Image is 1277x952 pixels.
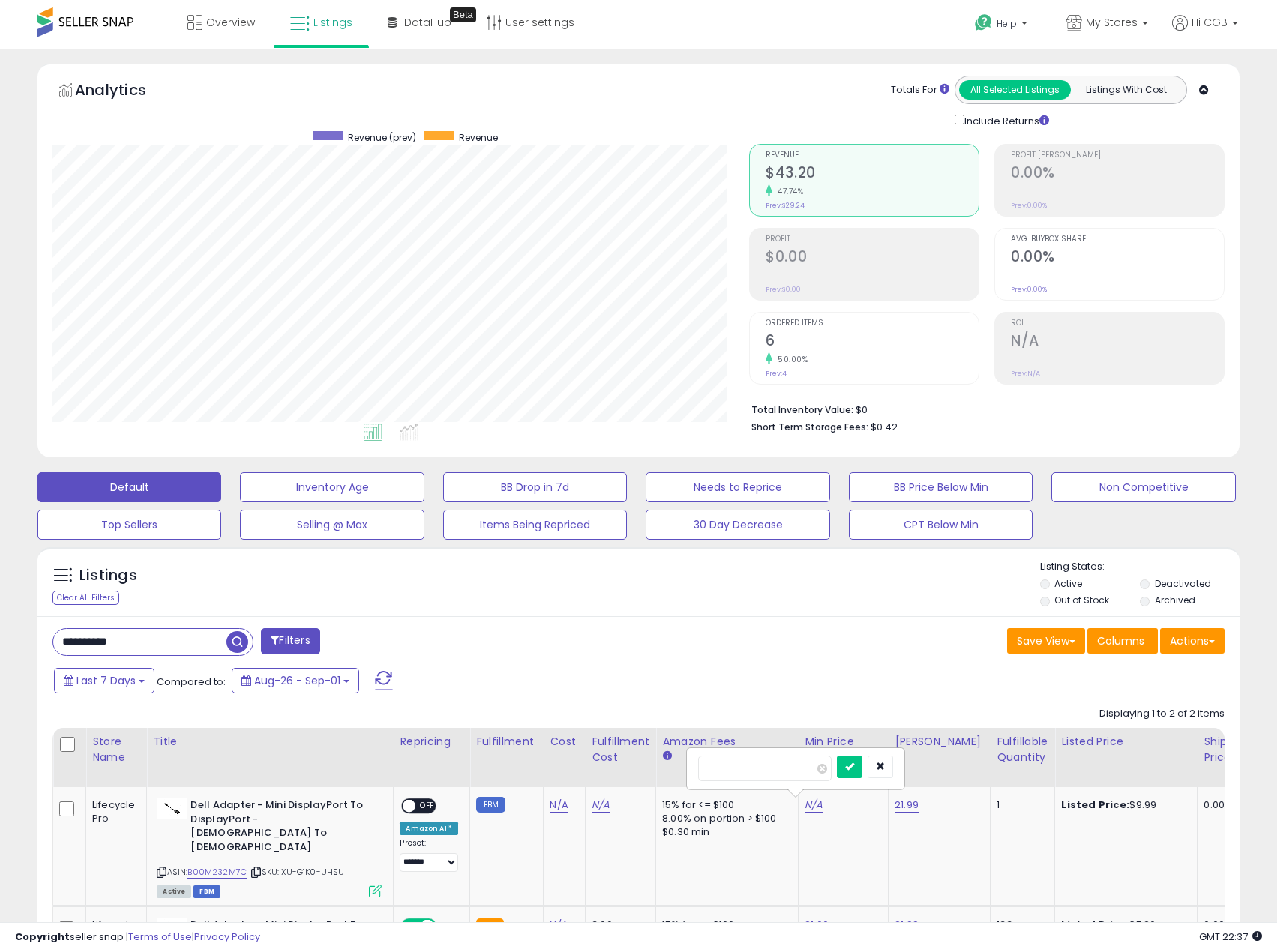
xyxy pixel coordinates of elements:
div: $0.30 min [662,825,787,839]
a: N/A [805,798,823,813]
button: Items Being Repriced [443,510,627,540]
b: Listed Price: [1061,798,1129,812]
b: Total Inventory Value: [751,403,853,416]
span: Profit [766,235,979,244]
div: 1 [997,798,1043,812]
div: Preset: [400,838,458,872]
div: Lifecycle Pro [92,798,135,825]
div: 0.00 [1204,798,1228,812]
button: Listings With Cost [1070,80,1182,100]
span: Revenue [459,131,498,144]
button: Save View [1007,628,1085,654]
div: Displaying 1 to 2 of 2 items [1099,707,1225,721]
span: Columns [1097,633,1144,648]
button: Aug-26 - Sep-01 [232,668,359,693]
a: Help [963,2,1042,49]
button: Filters [261,628,319,654]
a: N/A [592,798,610,813]
h2: 6 [766,332,979,352]
h2: N/A [1011,332,1224,352]
span: Help [997,17,1017,30]
small: 47.74% [772,186,803,197]
span: Compared to: [157,675,226,689]
div: Cost [550,734,579,750]
div: Ship Price [1204,734,1234,765]
div: Clear All Filters [52,591,119,605]
h2: 0.00% [1011,164,1224,184]
div: Repricing [400,734,463,750]
label: Archived [1155,594,1195,606]
p: Listing States: [1040,560,1240,574]
div: 8.00% on portion > $100 [662,812,787,825]
div: Include Returns [943,112,1067,129]
div: Amazon Fees [662,734,792,750]
div: 3.06 [592,918,644,932]
label: Deactivated [1155,577,1211,590]
span: Profit [PERSON_NAME] [1011,151,1224,160]
a: N/A [550,798,568,813]
a: 21.99 [895,918,919,933]
button: Top Sellers [37,510,221,540]
small: Prev: 0.00% [1011,201,1047,210]
div: Totals For [891,83,949,97]
label: Active [1054,577,1082,590]
small: Prev: N/A [1011,369,1040,378]
img: 21owEZPXnYL._SL40_.jpg [157,918,187,939]
span: Revenue [766,151,979,160]
div: 133 [997,918,1043,932]
span: Revenue (prev) [348,131,416,144]
h2: $0.00 [766,248,979,268]
div: Title [153,734,387,750]
div: 0.00 [1204,918,1228,932]
small: 50.00% [772,354,808,365]
span: ROI [1011,319,1224,328]
div: seller snap | | [15,930,260,945]
span: Last 7 Days [76,673,136,688]
div: Min Price [805,734,882,750]
button: BB Price Below Min [849,472,1033,502]
div: [PERSON_NAME] [895,734,984,750]
button: All Selected Listings [959,80,1071,100]
b: Dell Adapter - Mini DisplayPort To DisplayPort - [DEMOGRAPHIC_DATA] To [DEMOGRAPHIC_DATA] [190,798,373,858]
div: 15% for <= $100 [662,918,787,932]
a: Privacy Policy [194,930,260,944]
button: Inventory Age [240,472,424,502]
div: Store Name [92,734,140,765]
span: DataHub [404,15,451,30]
h2: 0.00% [1011,248,1224,268]
small: Prev: $29.24 [766,201,805,210]
strong: Copyright [15,930,70,944]
div: Amazon AI * [400,822,458,835]
small: Prev: 0.00% [1011,285,1047,294]
button: Selling @ Max [240,510,424,540]
span: Overview [206,15,255,30]
span: My Stores [1086,15,1138,30]
small: Prev: 4 [766,369,787,378]
a: Terms of Use [128,930,192,944]
small: FBM [476,797,505,813]
button: Last 7 Days [54,668,154,693]
div: $7.20 [1061,918,1186,932]
span: Aug-26 - Sep-01 [254,673,340,688]
a: N/A [550,918,568,933]
span: Ordered Items [766,319,979,328]
button: Actions [1160,628,1225,654]
h5: Analytics [75,79,175,104]
button: Needs to Reprice [646,472,829,502]
span: All listings currently available for purchase on Amazon [157,885,191,898]
button: CPT Below Min [849,510,1033,540]
img: 21owEZPXnYL._SL40_.jpg [157,798,187,819]
div: ASIN: [157,798,382,896]
div: Fulfillment Cost [592,734,649,765]
a: B00M232M7C [187,866,247,879]
small: FBA [476,918,504,935]
button: 30 Day Decrease [646,510,829,540]
a: 21.99 [895,798,919,813]
span: ON [403,920,422,933]
li: $0 [751,400,1213,418]
span: FBM [193,885,220,898]
div: Listed Price [1061,734,1191,750]
a: Hi CGB [1172,15,1238,49]
span: | SKU: XU-G1K0-UHSU [249,866,344,878]
div: Tooltip anchor [450,7,476,22]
